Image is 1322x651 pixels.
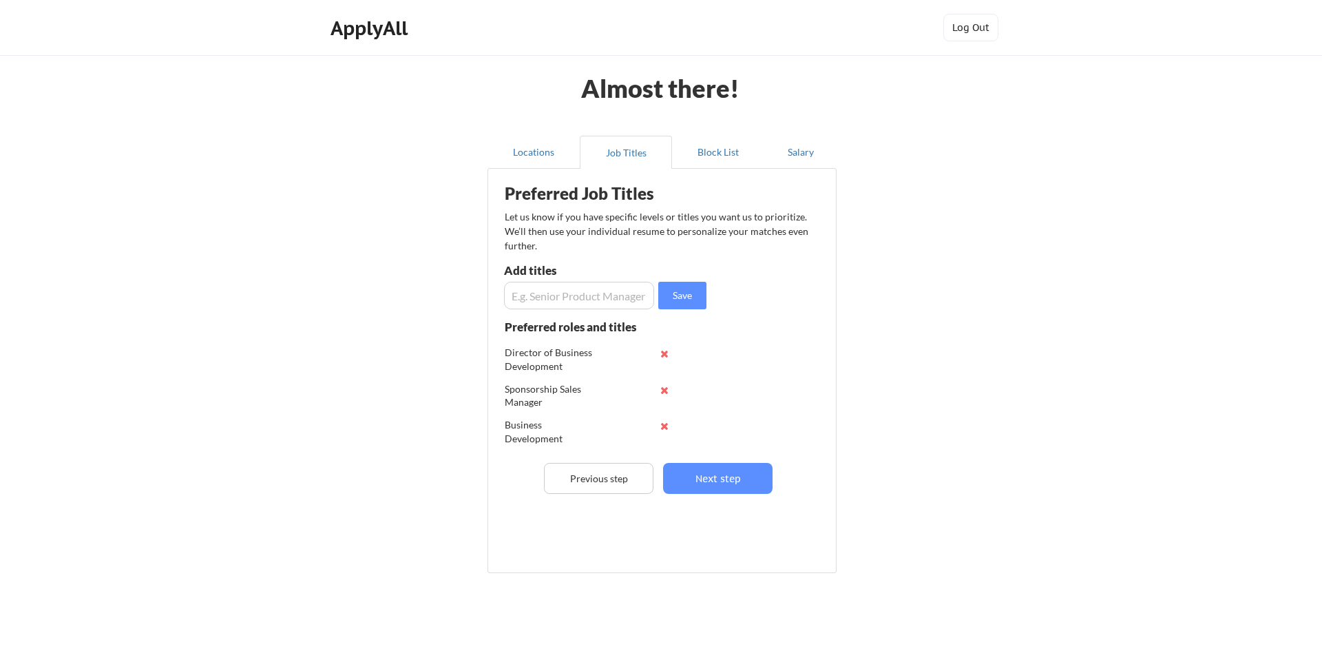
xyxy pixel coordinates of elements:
[505,321,653,333] div: Preferred roles and titles
[564,76,756,101] div: Almost there!
[505,209,810,253] div: Let us know if you have specific levels or titles you want us to prioritize. We’ll then use your ...
[943,14,998,41] button: Log Out
[487,136,580,169] button: Locations
[658,282,706,309] button: Save
[580,136,672,169] button: Job Titles
[505,185,678,202] div: Preferred Job Titles
[663,463,773,494] button: Next step
[672,136,764,169] button: Block List
[330,17,412,40] div: ApplyAll
[505,418,595,459] div: Business Development Manager
[504,265,651,276] div: Add titles
[505,346,595,373] div: Director of Business Development
[764,136,837,169] button: Salary
[504,282,654,309] input: E.g. Senior Product Manager
[544,463,653,494] button: Previous step
[505,382,595,409] div: Sponsorship Sales Manager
